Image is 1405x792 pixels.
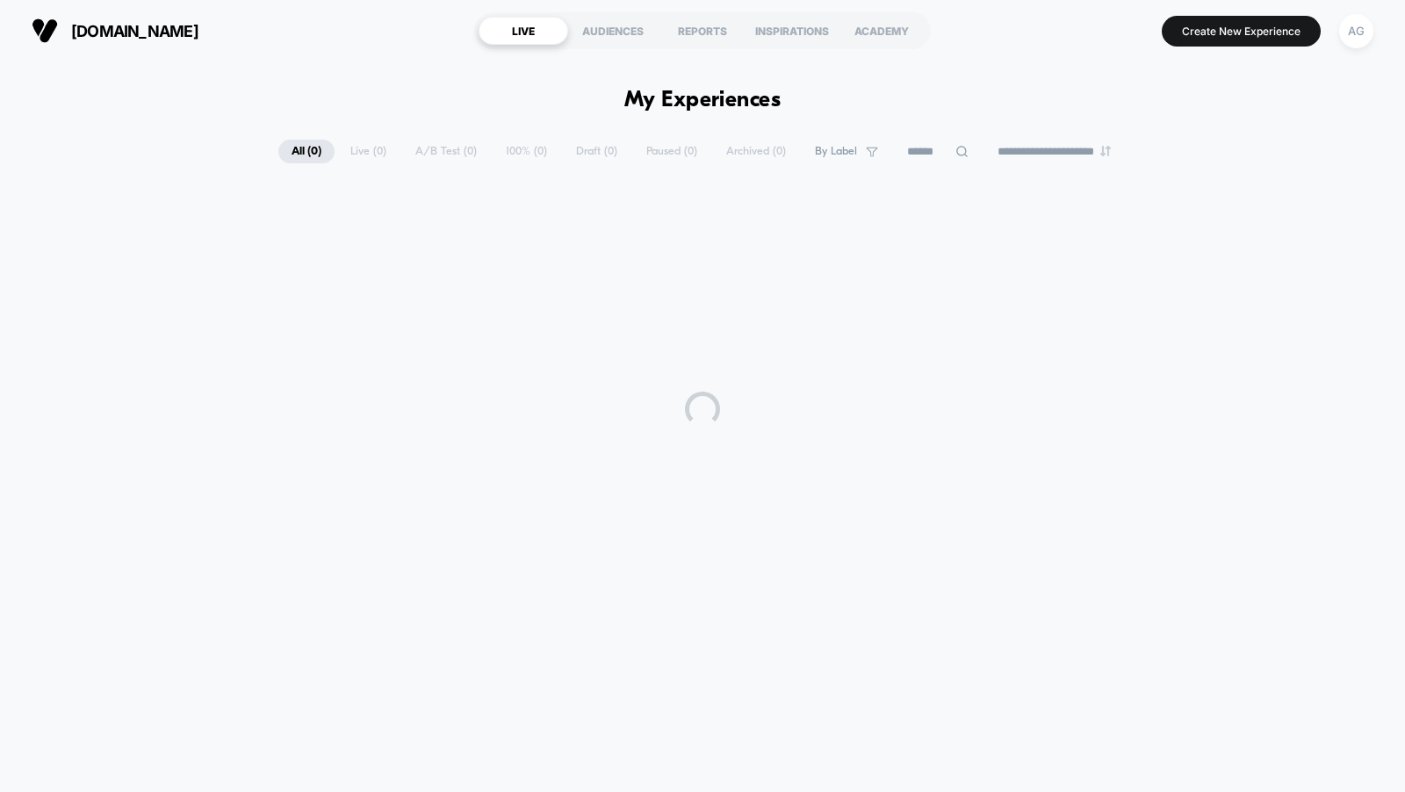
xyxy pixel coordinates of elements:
button: [DOMAIN_NAME] [26,17,204,45]
span: [DOMAIN_NAME] [71,22,198,40]
button: AG [1334,13,1379,49]
div: LIVE [479,17,568,45]
div: INSPIRATIONS [747,17,837,45]
div: ACADEMY [837,17,926,45]
img: end [1100,146,1111,156]
div: REPORTS [658,17,747,45]
div: AG [1339,14,1373,48]
img: Visually logo [32,18,58,44]
div: AUDIENCES [568,17,658,45]
h1: My Experiences [624,88,782,113]
span: All ( 0 ) [278,140,335,163]
span: By Label [815,145,857,158]
button: Create New Experience [1162,16,1321,47]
